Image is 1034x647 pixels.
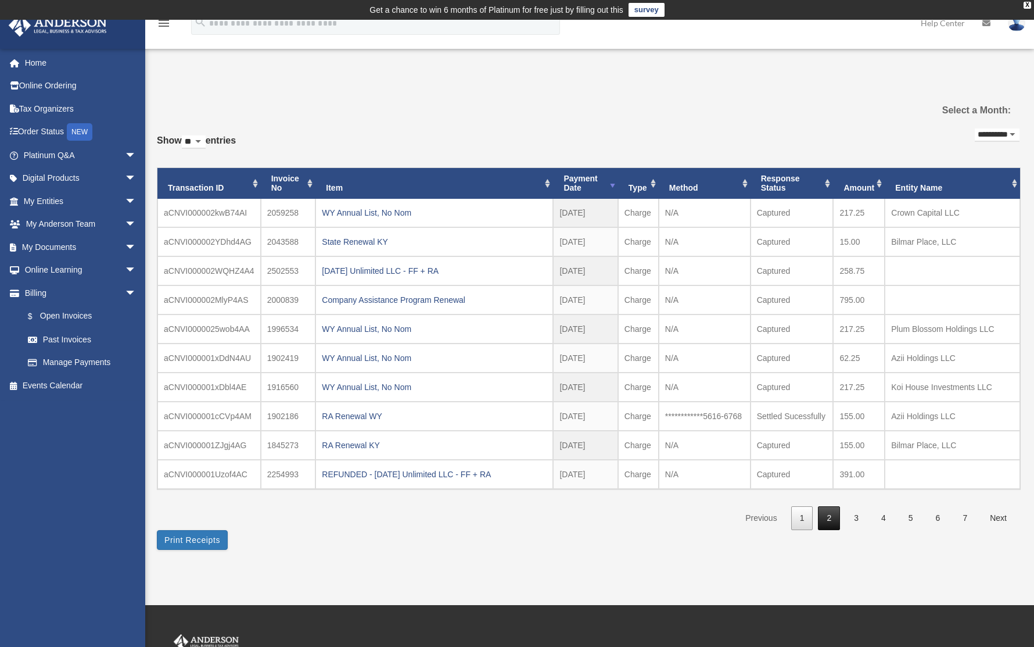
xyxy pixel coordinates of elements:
div: Get a chance to win 6 months of Platinum for free just by filling out this [369,3,623,17]
a: Events Calendar [8,374,154,397]
td: Bilmar Place, LLC [885,227,1020,256]
td: 2000839 [261,285,316,314]
img: Anderson Advisors Platinum Portal [5,14,110,37]
th: Method: activate to sort column ascending [659,168,751,199]
td: aCNVI000001Uzof4AC [157,460,261,489]
a: Online Ordering [8,74,154,98]
a: menu [157,20,171,30]
td: Charge [618,373,659,402]
td: Captured [751,227,834,256]
td: [DATE] [553,227,617,256]
td: 155.00 [833,402,885,431]
div: [DATE] Unlimited LLC - FF + RA [322,263,547,279]
td: 217.25 [833,199,885,227]
div: WY Annual List, No Nom [322,379,547,395]
a: Home [8,51,154,74]
td: 217.25 [833,314,885,344]
td: [DATE] [553,402,617,431]
td: [DATE] [553,256,617,285]
a: Tax Organizers [8,97,154,120]
td: aCNVI000002kwB74AI [157,199,261,227]
a: Past Invoices [16,328,148,351]
div: WY Annual List, No Nom [322,205,547,221]
td: Captured [751,344,834,373]
td: Captured [751,199,834,227]
td: N/A [659,373,751,402]
td: Crown Capital LLC [885,199,1020,227]
span: $ [34,309,40,324]
td: 62.25 [833,344,885,373]
a: Digital Productsarrow_drop_down [8,167,154,190]
div: RA Renewal KY [322,437,547,453]
div: State Renewal KY [322,234,547,250]
td: Captured [751,460,834,489]
td: [DATE] [553,344,617,373]
select: Showentries [182,135,206,149]
label: Select a Month: [885,102,1011,119]
th: Transaction ID: activate to sort column ascending [157,168,261,199]
td: Charge [618,314,659,344]
span: arrow_drop_down [125,190,148,213]
td: Settled Sucessfully [751,402,834,431]
td: Charge [618,344,659,373]
a: My Entitiesarrow_drop_down [8,190,154,213]
th: Invoice No: activate to sort column ascending [261,168,316,199]
td: [DATE] [553,285,617,314]
span: arrow_drop_down [125,281,148,305]
td: 1996534 [261,314,316,344]
td: 258.75 [833,256,885,285]
td: N/A [659,227,751,256]
td: Charge [618,460,659,489]
td: [DATE] [553,460,617,489]
td: Charge [618,402,659,431]
th: Entity Name: activate to sort column ascending [885,168,1020,199]
button: Print Receipts [157,530,228,550]
td: Captured [751,314,834,344]
td: 2254993 [261,460,316,489]
td: 217.25 [833,373,885,402]
td: Charge [618,285,659,314]
td: Charge [618,227,659,256]
a: 7 [954,506,976,530]
td: 2502553 [261,256,316,285]
td: N/A [659,314,751,344]
td: [DATE] [553,314,617,344]
td: 2043588 [261,227,316,256]
label: Show entries [157,133,236,160]
a: $Open Invoices [16,305,154,328]
th: Amount: activate to sort column ascending [833,168,885,199]
td: N/A [659,344,751,373]
a: 3 [845,506,867,530]
td: Plum Blossom Holdings LLC [885,314,1020,344]
td: Bilmar Place, LLC [885,431,1020,460]
a: Platinum Q&Aarrow_drop_down [8,144,154,167]
a: 2 [818,506,840,530]
div: REFUNDED - [DATE] Unlimited LLC - FF + RA [322,466,547,482]
td: Captured [751,431,834,460]
td: [DATE] [553,373,617,402]
td: Charge [618,256,659,285]
td: N/A [659,285,751,314]
td: 1916560 [261,373,316,402]
span: arrow_drop_down [125,167,148,191]
th: Item: activate to sort column ascending [315,168,553,199]
td: N/A [659,199,751,227]
td: Captured [751,256,834,285]
td: 15.00 [833,227,885,256]
td: aCNVI0000025wob4AA [157,314,261,344]
td: 155.00 [833,431,885,460]
td: 1845273 [261,431,316,460]
a: Order StatusNEW [8,120,154,144]
td: Captured [751,373,834,402]
td: N/A [659,460,751,489]
span: arrow_drop_down [125,235,148,259]
i: menu [157,16,171,30]
td: aCNVI000001xDdN4AU [157,344,261,373]
td: Charge [618,199,659,227]
a: 6 [927,506,949,530]
div: WY Annual List, No Nom [322,350,547,366]
td: N/A [659,256,751,285]
span: arrow_drop_down [125,213,148,237]
td: 391.00 [833,460,885,489]
div: RA Renewal WY [322,408,547,424]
